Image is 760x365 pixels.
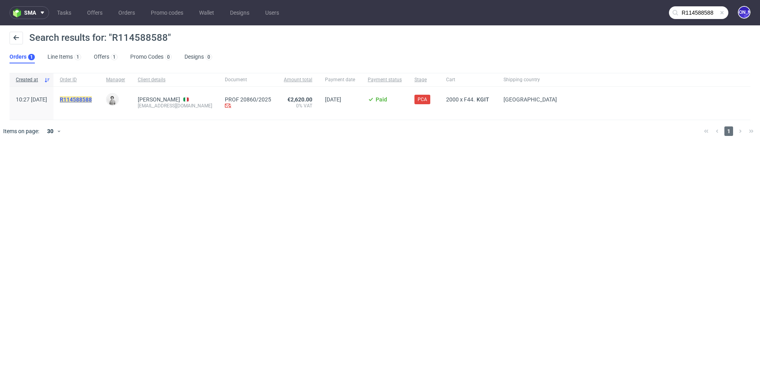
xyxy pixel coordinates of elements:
div: [EMAIL_ADDRESS][DOMAIN_NAME] [138,103,212,109]
span: Items on page: [3,127,39,135]
span: Payment status [368,76,402,83]
a: Wallet [194,6,219,19]
a: Tasks [52,6,76,19]
span: 10:27 [DATE] [16,96,47,103]
span: Created at [16,76,41,83]
a: Offers1 [94,51,118,63]
span: Amount total [284,76,312,83]
a: Offers [82,6,107,19]
span: Shipping country [503,76,557,83]
span: 2000 [446,96,459,103]
a: Designs0 [184,51,212,63]
mark: R114588588 [60,96,92,103]
a: Promo Codes0 [130,51,172,63]
a: [PERSON_NAME] [138,96,180,103]
span: [DATE] [325,96,341,103]
a: KGIT [475,96,491,103]
span: F44. [464,96,475,103]
a: Promo codes [146,6,188,19]
span: 0% VAT [284,103,312,109]
span: sma [24,10,36,15]
div: 0 [167,54,170,60]
div: 30 [42,126,57,137]
span: 1 [724,126,733,136]
a: Line Items1 [47,51,81,63]
a: Orders [114,6,140,19]
a: Orders1 [9,51,35,63]
span: Search results for: "R114588588" [29,32,171,43]
span: Order ID [60,76,93,83]
figcaption: [PERSON_NAME] [739,7,750,18]
span: Document [225,76,271,83]
button: sma [9,6,49,19]
a: Users [260,6,284,19]
span: PCA [418,96,427,103]
span: [GEOGRAPHIC_DATA] [503,96,557,103]
div: 0 [207,54,210,60]
span: Paid [376,96,387,103]
span: Client details [138,76,212,83]
div: 1 [113,54,116,60]
div: 1 [30,54,33,60]
img: logo [13,8,24,17]
a: PROF 20860/2025 [225,96,271,103]
div: 1 [76,54,79,60]
span: Stage [414,76,433,83]
span: Payment date [325,76,355,83]
img: Dudek Mariola [107,94,118,105]
span: €2,620.00 [287,96,312,103]
a: R114588588 [60,96,93,103]
span: Cart [446,76,491,83]
div: x [446,96,491,103]
a: Designs [225,6,254,19]
span: Manager [106,76,125,83]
